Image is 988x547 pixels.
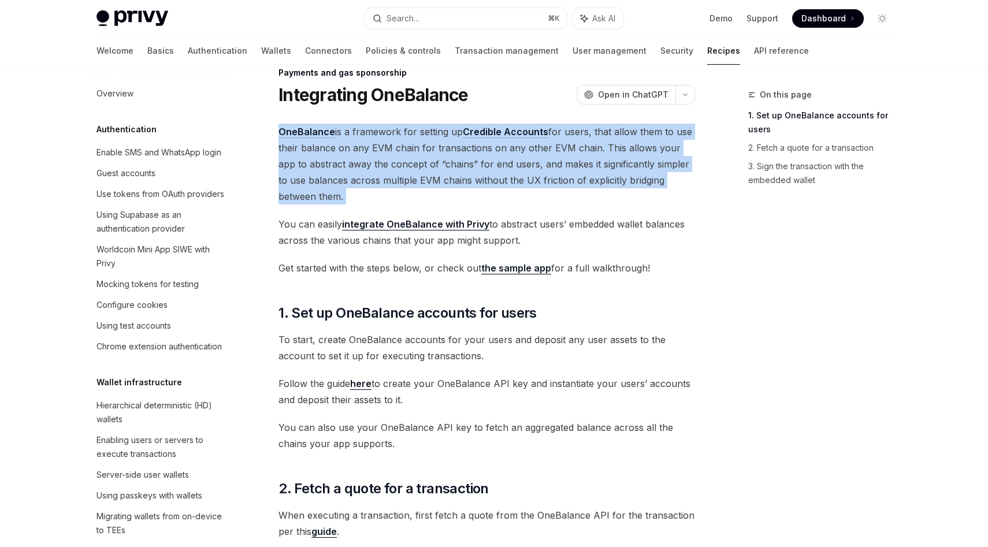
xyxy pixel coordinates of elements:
a: Recipes [707,37,740,65]
span: is a framework for setting up for users, that allow them to use their balance on any EVM chain fo... [278,124,695,204]
a: Security [660,37,693,65]
a: 3. Sign the transaction with the embedded wallet [748,157,901,189]
h5: Wallet infrastructure [96,375,182,389]
a: Support [746,13,778,24]
span: Dashboard [801,13,846,24]
div: Using passkeys with wallets [96,489,202,503]
a: Migrating wallets from on-device to TEEs [87,506,235,541]
a: Use tokens from OAuth providers [87,184,235,204]
a: Demo [710,13,733,24]
a: Authentication [188,37,247,65]
div: Worldcoin Mini App SIWE with Privy [96,243,228,270]
a: Worldcoin Mini App SIWE with Privy [87,239,235,274]
div: Use tokens from OAuth providers [96,187,224,201]
span: On this page [760,88,812,102]
span: Ask AI [592,13,615,24]
button: Search...⌘K [365,8,567,29]
span: Open in ChatGPT [598,89,668,101]
div: Mocking tokens for testing [96,277,199,291]
a: OneBalance [278,126,335,138]
a: Server-side user wallets [87,464,235,485]
div: Configure cookies [96,298,168,312]
div: Guest accounts [96,166,155,180]
a: Basics [147,37,174,65]
a: Using Supabase as an authentication provider [87,204,235,239]
span: 1. Set up OneBalance accounts for users [278,304,537,322]
span: When executing a transaction, first fetch a quote from the OneBalance API for the transaction per... [278,507,695,539]
a: 1. Set up OneBalance accounts for users [748,106,901,139]
div: Overview [96,87,133,101]
a: Dashboard [792,9,864,28]
h1: Integrating OneBalance [278,84,469,105]
a: Using test accounts [87,315,235,336]
a: Enabling users or servers to execute transactions [87,430,235,464]
a: Guest accounts [87,163,235,184]
span: To start, create OneBalance accounts for your users and deposit any user assets to the account to... [278,332,695,364]
span: You can easily to abstract users’ embedded wallet balances across the various chains that your ap... [278,216,695,248]
span: Follow the guide to create your OneBalance API key and instantiate your users’ accounts and depos... [278,375,695,408]
span: Get started with the steps below, or check out for a full walkthrough! [278,260,695,276]
button: Open in ChatGPT [577,85,675,105]
div: Enabling users or servers to execute transactions [96,433,228,461]
span: ⌘ K [548,14,560,23]
a: guide [311,526,337,538]
a: Wallets [261,37,291,65]
a: Welcome [96,37,133,65]
div: Hierarchical deterministic (HD) wallets [96,399,228,426]
a: the sample app [481,262,551,274]
div: Chrome extension authentication [96,340,222,353]
div: Search... [387,12,419,25]
a: here [350,378,372,390]
button: Ask AI [573,8,623,29]
a: Policies & controls [366,37,441,65]
a: Mocking tokens for testing [87,274,235,295]
a: User management [573,37,647,65]
a: 2. Fetch a quote for a transaction [748,139,901,157]
a: integrate OneBalance with Privy [342,218,489,230]
a: Connectors [305,37,352,65]
div: Enable SMS and WhatsApp login [96,146,221,159]
a: Transaction management [455,37,559,65]
a: Configure cookies [87,295,235,315]
div: Using test accounts [96,319,171,333]
div: Payments and gas sponsorship [278,67,695,79]
span: 2. Fetch a quote for a transaction [278,479,489,498]
a: Enable SMS and WhatsApp login [87,142,235,163]
a: Overview [87,83,235,104]
img: light logo [96,10,168,27]
a: Hierarchical deterministic (HD) wallets [87,395,235,430]
h5: Authentication [96,122,157,136]
span: You can also use your OneBalance API key to fetch an aggregated balance across all the chains you... [278,419,695,452]
a: Credible Accounts [463,126,548,138]
div: Server-side user wallets [96,468,189,482]
a: API reference [754,37,809,65]
div: Migrating wallets from on-device to TEEs [96,509,228,537]
a: Using passkeys with wallets [87,485,235,506]
a: Chrome extension authentication [87,336,235,357]
button: Toggle dark mode [873,9,892,28]
div: Using Supabase as an authentication provider [96,208,228,236]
